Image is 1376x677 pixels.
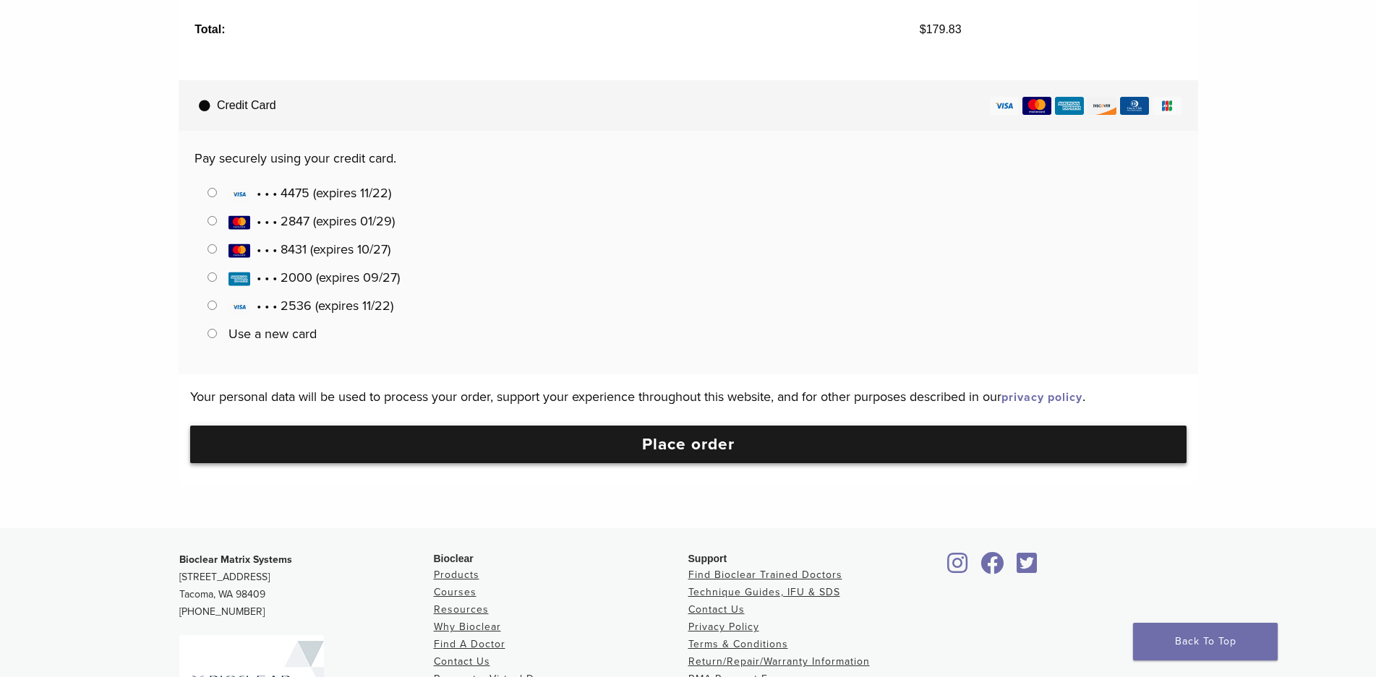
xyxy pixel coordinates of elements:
[434,638,505,650] a: Find A Doctor
[179,9,904,50] th: Total:
[434,603,489,616] a: Resources
[190,386,1187,408] p: Your personal data will be used to process your order, support your experience throughout this we...
[688,586,840,598] a: Technique Guides, IFU & SDS
[434,655,490,668] a: Contact Us
[1087,97,1116,115] img: discover
[688,553,727,564] span: Support
[434,553,474,564] span: Bioclear
[1055,97,1084,115] img: amex
[434,569,479,581] a: Products
[990,97,1019,115] img: visa
[688,621,759,633] a: Privacy Policy
[1001,390,1082,405] a: privacy policy
[943,561,973,575] a: Bioclear
[434,586,477,598] a: Courses
[688,603,745,616] a: Contact Us
[1120,97,1149,115] img: dinersclub
[1133,623,1278,660] a: Back To Top
[183,80,1198,131] label: Credit Card
[228,298,393,314] span: • • • 2536 (expires 11/22)
[228,300,250,314] img: Visa
[434,621,501,633] a: Why Bioclear
[976,561,1009,575] a: Bioclear
[920,23,962,35] bdi: 179.83
[195,147,1181,169] p: Pay securely using your credit card.
[228,326,317,342] label: Use a new card
[228,187,250,202] img: Visa
[228,272,250,286] img: American Express
[688,655,870,668] a: Return/Repair/Warranty Information
[1012,561,1043,575] a: Bioclear
[179,551,434,621] p: [STREET_ADDRESS] Tacoma, WA 98409 [PHONE_NUMBER]
[228,269,400,285] span: • • • 2000 (expires 09/27)
[228,243,250,258] img: MasterCard
[228,213,395,229] span: • • • 2847 (expires 01/29)
[688,638,788,650] a: Terms & Conditions
[179,553,292,566] strong: Bioclear Matrix Systems
[1153,97,1181,115] img: jcb
[228,185,391,201] span: • • • 4475 (expires 11/22)
[1022,97,1051,115] img: mastercard
[920,23,926,35] span: $
[688,569,842,581] a: Find Bioclear Trained Doctors
[228,215,250,230] img: MasterCard
[190,426,1187,463] button: Place order
[228,241,390,257] span: • • • 8431 (expires 10/27)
